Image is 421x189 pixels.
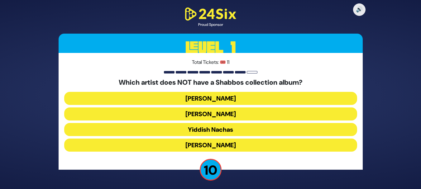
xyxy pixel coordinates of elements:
[200,159,222,181] p: 10
[64,92,357,105] button: [PERSON_NAME]
[183,6,239,22] img: 24Six
[64,139,357,152] button: [PERSON_NAME]
[59,34,363,62] h3: Level 1
[64,78,357,87] h5: Which artist does NOT have a Shabbos collection album?
[64,107,357,120] button: [PERSON_NAME]
[353,3,366,16] button: 🔊
[64,59,357,66] p: Total Tickets: 🎟️ 11
[183,22,239,27] div: Proud Sponsor
[64,123,357,136] button: Yiddish Nachas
